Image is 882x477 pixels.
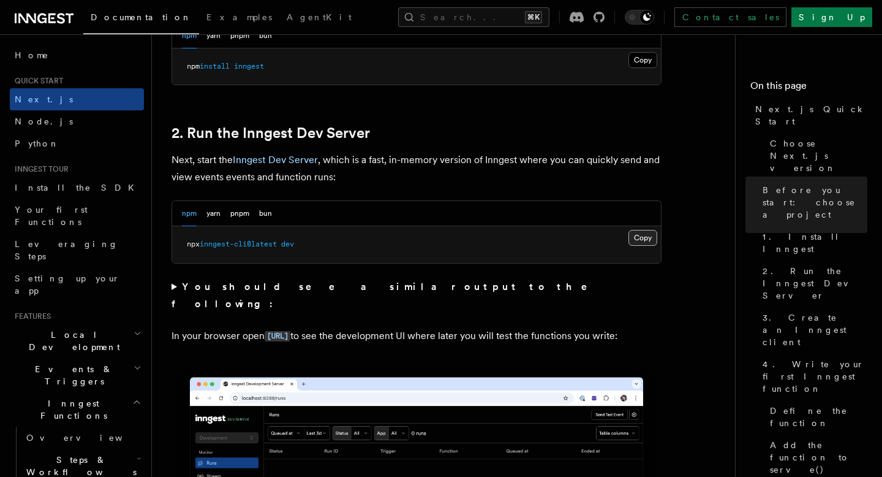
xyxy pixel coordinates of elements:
[171,151,661,186] p: Next, start the , which is a fast, in-memory version of Inngest where you can quickly send and vi...
[15,183,141,193] span: Install the SDK
[674,7,786,27] a: Contact sales
[233,154,318,166] a: Inngest Dev Server
[206,23,221,48] button: yarn
[10,132,144,155] a: Python
[15,49,49,61] span: Home
[15,273,120,296] span: Setting up your app
[10,177,144,199] a: Install the SDK
[171,124,370,142] a: 2. Run the Inngest Dev Server
[765,132,867,179] a: Choose Next.js version
[21,427,144,449] a: Overview
[525,11,542,23] kbd: ⌘K
[234,62,264,71] span: inngest
[10,358,144,392] button: Events & Triggers
[10,88,144,110] a: Next.js
[281,240,294,248] span: dev
[259,201,272,226] button: bun
[199,4,279,33] a: Examples
[230,201,249,226] button: pnpm
[206,12,272,22] span: Examples
[230,23,249,48] button: pnpm
[758,260,867,307] a: 2. Run the Inngest Dev Server
[26,433,153,443] span: Overview
[10,110,144,132] a: Node.js
[10,311,51,321] span: Features
[750,78,867,98] h4: On this page
[10,324,144,358] button: Local Development
[10,76,63,86] span: Quick start
[182,201,197,226] button: npm
[770,439,867,476] span: Add the function to serve()
[200,62,230,71] span: install
[10,233,144,267] a: Leveraging Steps
[10,44,144,66] a: Home
[83,4,199,34] a: Documentation
[763,231,867,255] span: 1. Install Inngest
[10,199,144,233] a: Your first Functions
[758,226,867,260] a: 1. Install Inngest
[259,23,272,48] button: bun
[10,329,134,353] span: Local Development
[763,184,867,221] span: Before you start: choose a project
[187,62,200,71] span: npm
[10,363,134,387] span: Events & Triggers
[171,278,661,313] summary: You should see a similar output to the following:
[15,139,59,148] span: Python
[398,7,549,27] button: Search...⌘K
[265,331,290,342] code: [URL]
[758,307,867,353] a: 3. Create an Inngest client
[171,281,605,310] strong: You should see a similar output to the following:
[200,240,277,248] span: inngest-cli@latest
[763,358,867,395] span: 4. Write your first Inngest function
[628,52,657,68] button: Copy
[15,239,118,261] span: Leveraging Steps
[15,94,73,104] span: Next.js
[755,103,867,128] span: Next.js Quick Start
[171,327,661,345] p: In your browser open to see the development UI where later you will test the functions you write:
[15,205,88,227] span: Your first Functions
[287,12,352,22] span: AgentKit
[758,179,867,226] a: Before you start: choose a project
[758,353,867,400] a: 4. Write your first Inngest function
[10,397,132,422] span: Inngest Functions
[10,267,144,302] a: Setting up your app
[206,201,221,226] button: yarn
[763,311,867,348] span: 3. Create an Inngest client
[182,23,197,48] button: npm
[265,330,290,342] a: [URL]
[765,400,867,434] a: Define the function
[628,230,657,246] button: Copy
[279,4,359,33] a: AgentKit
[91,12,192,22] span: Documentation
[15,116,73,126] span: Node.js
[750,98,867,132] a: Next.js Quick Start
[770,405,867,429] span: Define the function
[791,7,872,27] a: Sign Up
[763,265,867,302] span: 2. Run the Inngest Dev Server
[10,164,69,174] span: Inngest tour
[10,392,144,427] button: Inngest Functions
[625,10,654,25] button: Toggle dark mode
[187,240,200,248] span: npx
[770,137,867,174] span: Choose Next.js version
